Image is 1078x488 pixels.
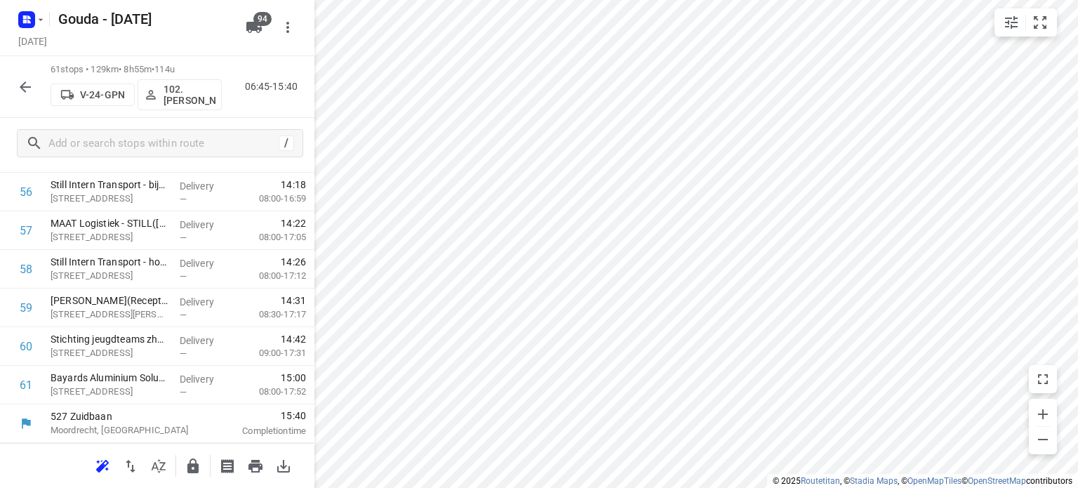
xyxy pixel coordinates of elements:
[80,89,125,100] p: V-24-GPN
[274,13,302,41] button: More
[213,459,241,472] span: Print shipping labels
[51,255,168,269] p: Still Intern Transport - hoofdkantoor(Martha Schuringa)
[51,409,197,423] p: 527 Zuidbaan
[51,294,168,308] p: Parker Hannifin - Hendrik Ido Ambacht(Receptie HIA)
[213,409,306,423] span: 15:40
[51,385,168,399] p: Veerweg 2, Nieuw-lekkerland
[20,185,32,199] div: 56
[180,218,232,232] p: Delivery
[145,459,173,472] span: Sort by time window
[180,232,187,243] span: —
[164,84,215,106] p: 102.[PERSON_NAME]
[1026,8,1054,37] button: Fit zoom
[20,263,32,276] div: 58
[968,476,1026,486] a: OpenStreetMap
[237,385,306,399] p: 08:00-17:52
[179,452,207,480] button: Lock route
[20,340,32,353] div: 60
[20,378,32,392] div: 61
[20,224,32,237] div: 57
[51,371,168,385] p: Bayards Aluminium Solutions(Iris Kaulingfreks)
[281,332,306,346] span: 14:42
[51,346,168,360] p: [STREET_ADDRESS]
[253,12,272,26] span: 94
[237,230,306,244] p: 08:00-17:05
[20,301,32,315] div: 59
[48,133,279,154] input: Add or search stops within route
[994,8,1057,37] div: small contained button group
[237,308,306,322] p: 08:30-17:17
[180,387,187,397] span: —
[801,476,840,486] a: Routetitan
[51,84,135,106] button: V-24-GPN
[281,371,306,385] span: 15:00
[997,8,1025,37] button: Map settings
[180,295,232,309] p: Delivery
[51,63,222,77] p: 61 stops • 129km • 8h55m
[138,79,222,110] button: 102.[PERSON_NAME]
[51,269,168,283] p: Nijverheidsweg 5, Hendrik-ido-ambacht
[281,255,306,269] span: 14:26
[245,79,303,94] p: 06:45-15:40
[180,372,232,386] p: Delivery
[180,194,187,204] span: —
[773,476,1072,486] li: © 2025 , © , © © contributors
[51,192,168,206] p: Nijverheidsweg 25, Hendrik-ido-ambacht
[281,178,306,192] span: 14:18
[237,269,306,283] p: 08:00-17:12
[53,8,234,30] h5: Rename
[180,256,232,270] p: Delivery
[51,178,168,192] p: Still Intern Transport - bijgebouw(Martha Schuringa)
[117,459,145,472] span: Reverse route
[240,13,268,41] button: 94
[281,216,306,230] span: 14:22
[51,308,168,322] p: Nijverheidsweg 3, Hendrik Ido Ambacht
[51,332,168,346] p: Stichting jeugdteams zhz - CJG - Alblasserdam(Lut Leijs)
[269,459,298,472] span: Download route
[51,216,168,230] p: MAAT Logistiek - STILL(Redmer Bultema)
[13,33,53,49] h5: Project date
[237,346,306,360] p: 09:00-17:31
[180,179,232,193] p: Delivery
[237,192,306,206] p: 08:00-16:59
[154,64,175,74] span: 114u
[180,310,187,320] span: —
[241,459,269,472] span: Print route
[850,476,898,486] a: Stadia Maps
[180,271,187,282] span: —
[180,334,232,348] p: Delivery
[152,64,154,74] span: •
[281,294,306,308] span: 14:31
[279,136,294,151] div: /
[180,348,187,359] span: —
[88,459,117,472] span: Reoptimize route
[907,476,961,486] a: OpenMapTiles
[213,424,306,438] p: Completion time
[51,423,197,437] p: Moordrecht, [GEOGRAPHIC_DATA]
[51,230,168,244] p: Nijverheidsweg 25, Hendrik-ido-ambacht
